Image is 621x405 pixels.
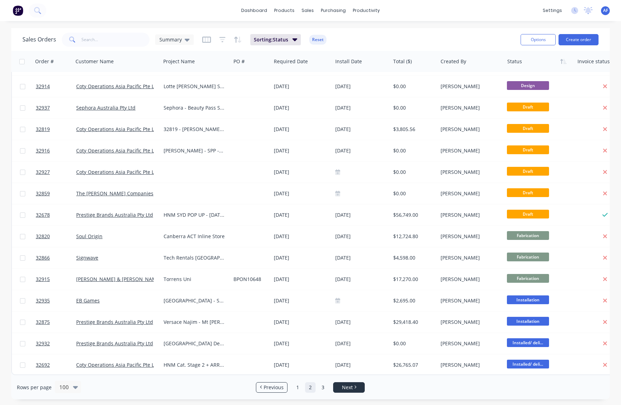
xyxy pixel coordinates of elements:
[539,5,566,16] div: settings
[76,276,198,282] a: [PERSON_NAME] & [PERSON_NAME] Projects Pty Ltd
[36,233,50,240] span: 32820
[76,297,100,304] a: EB Games
[333,384,364,391] a: Next page
[507,253,549,261] span: Fabrication
[393,319,433,326] div: $29,418.40
[441,276,498,283] div: [PERSON_NAME]
[164,254,225,261] div: Tech Rentals [GEOGRAPHIC_DATA] [GEOGRAPHIC_DATA] - Signage installation
[577,58,610,65] div: Invoice status
[441,169,498,176] div: [PERSON_NAME]
[507,145,549,154] span: Draft
[507,188,549,197] span: Draft
[441,83,498,90] div: [PERSON_NAME]
[36,297,50,304] span: 32935
[250,34,301,45] button: Sorting:Status
[164,83,225,90] div: Lotte [PERSON_NAME] SPP1 - [PERSON_NAME] – DEC
[335,361,388,370] div: [DATE]
[274,169,330,176] div: [DATE]
[81,33,150,47] input: Search...
[36,190,50,197] span: 32859
[36,183,76,204] a: 32859
[335,146,388,155] div: [DATE]
[441,233,498,240] div: [PERSON_NAME]
[233,276,266,283] div: BPON10648
[441,340,498,347] div: [PERSON_NAME]
[36,312,76,333] a: 32875
[309,35,326,45] button: Reset
[274,297,330,304] div: [DATE]
[292,382,303,393] a: Page 1
[36,104,50,111] span: 32937
[393,190,433,197] div: $0.00
[76,126,159,132] a: Coty Operations Asia Pacific Pte Ltd
[507,58,522,65] div: Status
[13,5,23,16] img: Factory
[164,297,225,304] div: [GEOGRAPHIC_DATA] - Signage removal
[271,5,298,16] div: products
[36,247,76,268] a: 32866
[36,269,76,290] a: 32915
[76,254,98,261] a: Signwave
[17,384,52,391] span: Rows per page
[274,83,330,90] div: [DATE]
[441,211,498,218] div: [PERSON_NAME]
[393,126,433,133] div: $3,805.56
[507,167,549,176] span: Draft
[507,210,549,218] span: Draft
[274,276,330,283] div: [DATE]
[393,276,433,283] div: $17,270.00
[274,254,330,261] div: [DATE]
[521,34,556,45] button: Options
[335,58,362,65] div: Install Date
[238,5,271,16] a: dashboard
[274,340,330,347] div: [DATE]
[256,384,287,391] a: Previous page
[36,162,76,183] a: 32927
[22,36,56,43] h1: Sales Orders
[164,104,225,111] div: Sephora - Beauty Pass Sale
[441,361,498,368] div: [PERSON_NAME]
[317,5,349,16] div: purchasing
[164,276,225,283] div: Torrens Uni
[36,340,50,347] span: 32932
[335,232,388,241] div: [DATE]
[349,5,383,16] div: productivity
[264,384,284,391] span: Previous
[76,83,159,90] a: Coty Operations Asia Pacific Pte Ltd
[76,104,136,111] a: Sephora Australia Pty Ltd
[441,104,498,111] div: [PERSON_NAME]
[393,254,433,261] div: $4,598.00
[393,147,433,154] div: $0.00
[75,58,114,65] div: Customer Name
[76,319,153,325] a: Prestige Brands Australia Pty Ltd
[164,126,225,133] div: 32819 - [PERSON_NAME] [PERSON_NAME] DEPT - [PERSON_NAME] - AUG
[36,83,50,90] span: 32914
[76,147,159,154] a: Coty Operations Asia Pacific Pte Ltd
[441,190,498,197] div: [PERSON_NAME]
[393,361,433,368] div: $26,765.07
[507,124,549,133] span: Draft
[36,126,50,133] span: 32819
[274,319,330,326] div: [DATE]
[76,211,153,218] a: Prestige Brands Australia Pty Ltd
[507,360,549,368] span: Installed/ deli...
[507,338,549,347] span: Installed/ deli...
[274,190,330,197] div: [DATE]
[274,58,308,65] div: Required Date
[76,169,159,175] a: Coty Operations Asia Pacific Pte Ltd
[159,36,182,43] span: Summary
[36,254,50,261] span: 32866
[507,295,549,304] span: Installation
[274,361,330,368] div: [DATE]
[163,58,195,65] div: Project Name
[507,231,549,240] span: Fabrication
[335,82,388,91] div: [DATE]
[233,58,245,65] div: PO #
[335,125,388,134] div: [DATE]
[164,361,225,368] div: HNM Cat. Stage 2 + ARR - Burberry Goddess - AUG
[441,147,498,154] div: [PERSON_NAME]
[507,274,549,283] span: Fabrication
[164,211,225,218] div: HNM SYD POP UP - [DATE] Versace Najim
[441,319,498,326] div: [PERSON_NAME]
[335,275,388,284] div: [DATE]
